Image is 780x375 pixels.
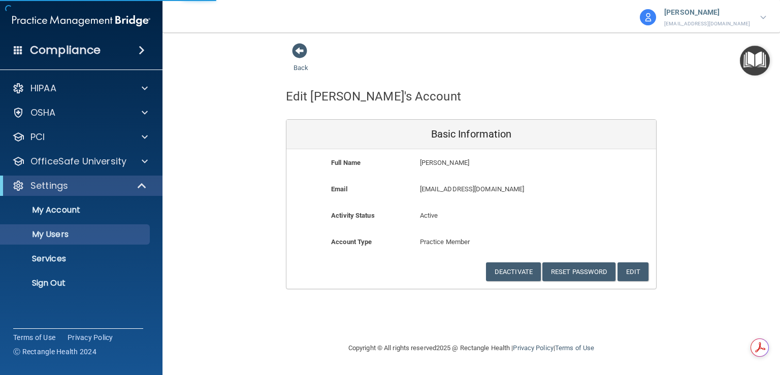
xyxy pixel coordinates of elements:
[12,82,148,94] a: HIPAA
[286,120,656,149] div: Basic Information
[7,278,145,288] p: Sign Out
[12,131,148,143] a: PCI
[617,262,648,281] button: Edit
[331,238,372,246] b: Account Type
[542,262,615,281] button: Reset Password
[294,52,308,72] a: Back
[331,185,347,193] b: Email
[420,236,523,248] p: Practice Member
[331,159,361,166] b: Full Name
[7,254,145,264] p: Services
[30,43,101,57] h4: Compliance
[331,212,375,219] b: Activity Status
[68,332,113,343] a: Privacy Policy
[486,262,541,281] button: Deactivate
[664,6,750,19] p: [PERSON_NAME]
[420,210,523,222] p: Active
[740,46,770,76] button: Open Resource Center
[30,131,45,143] p: PCI
[760,16,766,19] img: arrow-down.227dba2b.svg
[30,82,56,94] p: HIPAA
[30,155,126,167] p: OfficeSafe University
[7,229,145,240] p: My Users
[12,11,150,31] img: PMB logo
[12,155,148,167] a: OfficeSafe University
[30,107,56,119] p: OSHA
[7,205,145,215] p: My Account
[513,344,553,352] a: Privacy Policy
[12,180,147,192] a: Settings
[420,157,582,169] p: [PERSON_NAME]
[13,332,55,343] a: Terms of Use
[640,9,656,25] img: avatar.17b06cb7.svg
[12,107,148,119] a: OSHA
[30,180,68,192] p: Settings
[286,90,461,103] h4: Edit [PERSON_NAME]'s Account
[664,19,750,28] p: [EMAIL_ADDRESS][DOMAIN_NAME]
[555,344,594,352] a: Terms of Use
[286,332,657,364] div: Copyright © All rights reserved 2025 @ Rectangle Health | |
[420,183,582,195] p: [EMAIL_ADDRESS][DOMAIN_NAME]
[13,347,96,357] span: Ⓒ Rectangle Health 2024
